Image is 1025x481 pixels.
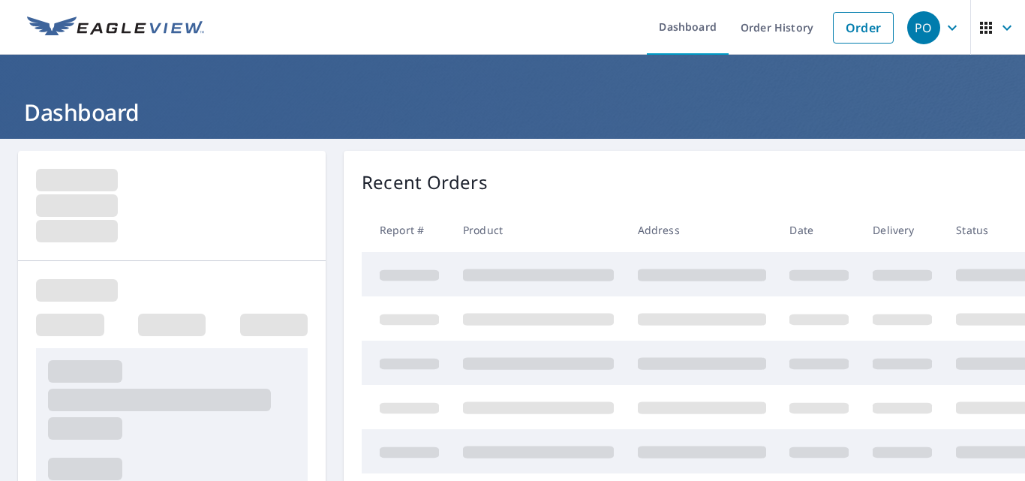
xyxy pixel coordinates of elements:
p: Recent Orders [362,169,488,196]
img: EV Logo [27,17,204,39]
th: Address [626,208,778,252]
div: PO [907,11,940,44]
a: Order [833,12,894,44]
th: Delivery [861,208,944,252]
th: Product [451,208,626,252]
h1: Dashboard [18,97,1007,128]
th: Date [777,208,861,252]
th: Report # [362,208,451,252]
